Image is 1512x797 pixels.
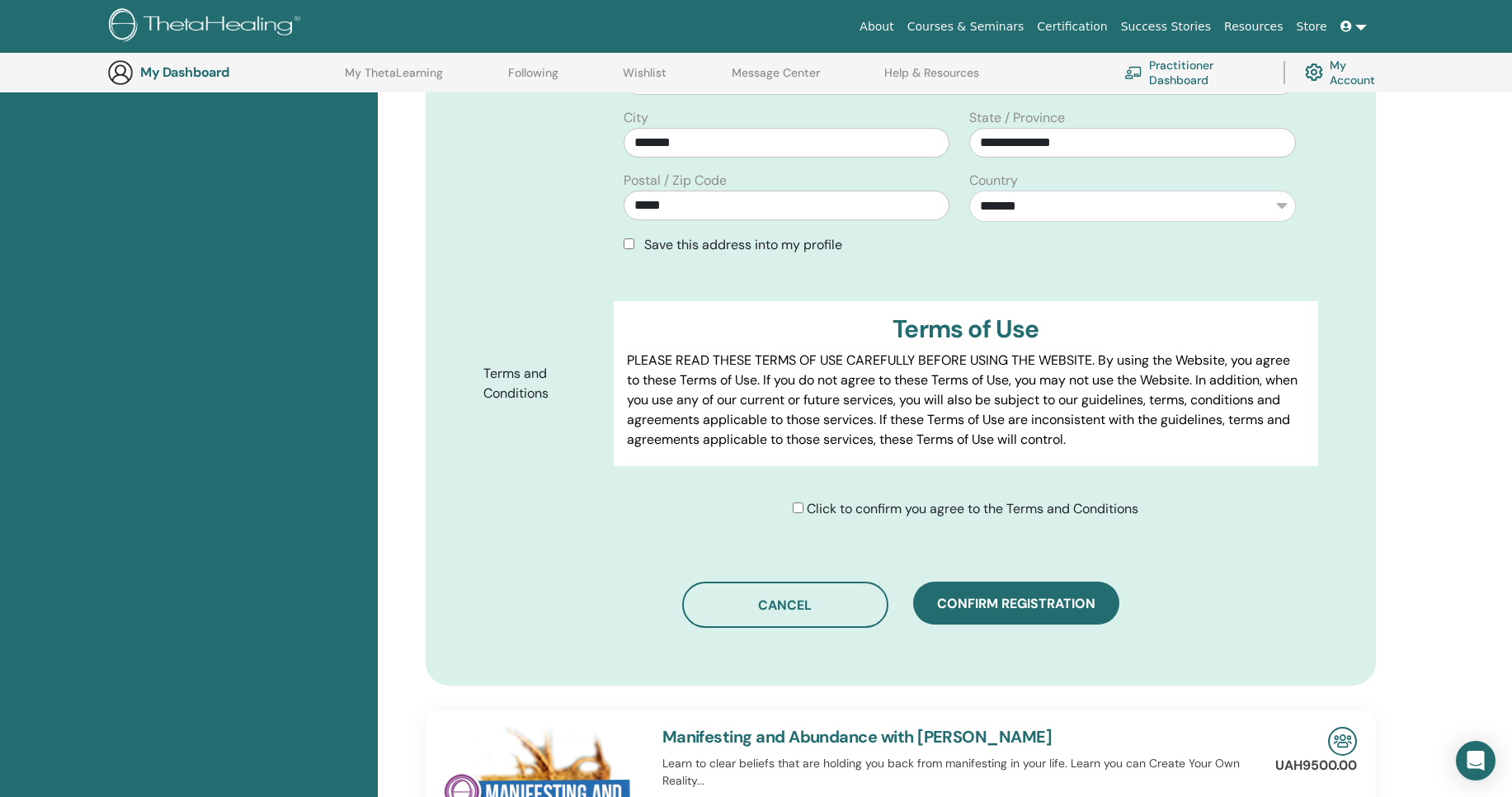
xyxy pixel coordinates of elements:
[913,582,1119,625] button: Confirm registration
[1030,12,1114,42] a: Certification
[662,726,1053,747] a: Manifesting and Abundance with [PERSON_NAME]
[627,463,1304,700] p: Lor IpsumDolorsi.ame Cons adipisci elits do eiusm tem incid, utl etdol, magnaali eni adminimve qu...
[807,500,1138,517] span: Click to confirm you agree to the Terms and Conditions
[140,64,305,80] h3: My Dashboard
[682,582,888,628] button: Cancel
[732,66,820,92] a: Message Center
[107,59,134,86] img: generic-user-icon.jpg
[853,12,900,42] a: About
[623,66,667,92] a: Wishlist
[1218,12,1290,42] a: Resources
[109,8,306,45] img: logo.png
[1456,741,1496,780] div: Open Intercom Messenger
[969,108,1065,128] label: State / Province
[1328,727,1357,756] img: In-Person Seminar
[1305,54,1388,91] a: My Account
[627,314,1304,344] h3: Terms of Use
[644,236,842,253] span: Save this address into my profile
[1114,12,1218,42] a: Success Stories
[624,171,727,191] label: Postal / Zip Code
[884,66,979,92] a: Help & Resources
[937,595,1095,612] span: Confirm registration
[901,12,1031,42] a: Courses & Seminars
[1275,756,1357,776] p: UAH9500.00
[1124,54,1264,91] a: Practitioner Dashboard
[508,66,558,92] a: Following
[969,171,1018,191] label: Country
[758,597,812,614] span: Cancel
[471,358,615,409] label: Terms and Conditions
[1305,59,1323,85] img: cog.svg
[1124,66,1142,79] img: chalkboard-teacher.svg
[1290,12,1334,42] a: Store
[627,351,1304,450] p: PLEASE READ THESE TERMS OF USE CAREFULLY BEFORE USING THE WEBSITE. By using the Website, you agre...
[624,108,648,128] label: City
[662,755,1271,790] p: Learn to clear beliefs that are holding you back from manifesting in your life. Learn you can Cre...
[345,66,443,92] a: My ThetaLearning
